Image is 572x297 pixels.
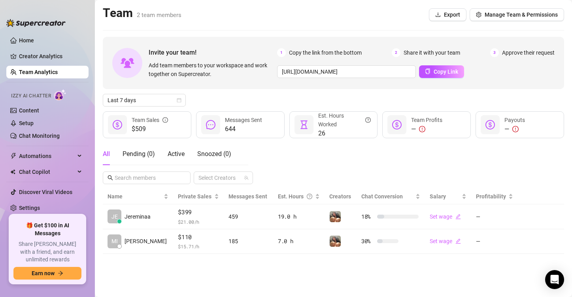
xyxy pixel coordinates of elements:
[325,189,357,204] th: Creators
[444,11,460,18] span: Export
[318,111,371,129] div: Est. Hours Worked
[504,117,525,123] span: Payouts
[244,175,249,180] span: team
[404,48,460,57] span: Share it with your team
[178,208,219,217] span: $399
[11,92,51,100] span: Izzy AI Chatter
[162,116,168,124] span: info-circle
[19,37,34,44] a: Home
[307,192,312,201] span: question-circle
[278,212,320,221] div: 19.0 h
[419,126,425,132] span: exclamation-circle
[419,65,464,78] button: Copy Link
[132,124,168,134] span: $509
[178,242,219,250] span: $ 15.71 /h
[278,237,320,246] div: 7.0 h
[19,69,58,75] a: Team Analytics
[225,117,262,123] span: Messages Sent
[137,11,181,19] span: 2 team members
[485,120,495,129] span: dollar-circle
[206,120,215,129] span: message
[299,120,309,129] span: hourglass
[103,189,173,204] th: Name
[149,48,277,57] span: Invite your team!
[108,94,181,106] span: Last 7 days
[125,212,151,221] span: Jereminaa
[168,150,185,158] span: Active
[13,222,81,237] span: 🎁 Get $100 in AI Messages
[490,48,499,57] span: 3
[289,48,362,57] span: Copy the link from the bottom
[178,193,211,200] span: Private Sales
[318,129,371,138] span: 26
[434,69,458,75] span: Copy Link
[19,189,72,195] a: Discover Viral Videos
[58,270,63,276] span: arrow-right
[19,150,75,162] span: Automations
[411,124,442,134] div: —
[455,238,461,244] span: edit
[411,117,442,123] span: Team Profits
[228,212,268,221] div: 459
[392,120,402,129] span: dollar-circle
[108,192,162,201] span: Name
[178,232,219,242] span: $110
[429,8,466,21] button: Export
[19,50,82,63] a: Creator Analytics
[123,149,155,159] div: Pending ( 0 )
[115,173,179,182] input: Search members
[19,205,40,211] a: Settings
[111,237,118,246] span: MI
[330,211,341,222] img: Mina
[485,11,558,18] span: Manage Team & Permissions
[476,12,481,17] span: setting
[361,193,403,200] span: Chat Conversion
[149,61,274,78] span: Add team members to your workspace and work together on Supercreator.
[125,237,167,246] span: [PERSON_NAME]
[10,153,17,159] span: thunderbolt
[425,69,430,74] span: copy
[471,204,518,229] td: —
[277,48,286,57] span: 1
[111,212,118,221] span: JE
[19,107,39,114] a: Content
[13,267,81,280] button: Earn nowarrow-right
[430,238,461,244] a: Set wageedit
[512,126,519,132] span: exclamation-circle
[10,169,15,175] img: Chat Copilot
[476,193,506,200] span: Profitability
[108,175,113,181] span: search
[103,6,181,21] h2: Team
[504,124,525,134] div: —
[197,150,231,158] span: Snoozed ( 0 )
[430,193,446,200] span: Salary
[471,229,518,254] td: —
[278,192,313,201] div: Est. Hours
[113,120,122,129] span: dollar-circle
[361,212,374,221] span: 18 %
[228,193,267,200] span: Messages Sent
[435,12,441,17] span: download
[103,149,110,159] div: All
[19,166,75,178] span: Chat Copilot
[470,8,564,21] button: Manage Team & Permissions
[430,213,461,220] a: Set wageedit
[19,133,60,139] a: Chat Monitoring
[392,48,400,57] span: 2
[13,240,81,264] span: Share [PERSON_NAME] with a friend, and earn unlimited rewards
[32,270,55,276] span: Earn now
[19,120,34,126] a: Setup
[365,111,371,129] span: question-circle
[502,48,555,57] span: Approve their request
[225,124,262,134] span: 644
[54,89,66,101] img: AI Chatter
[228,237,268,246] div: 185
[6,19,66,27] img: logo-BBDzfeDw.svg
[132,116,168,124] div: Team Sales
[455,214,461,219] span: edit
[545,270,564,289] div: Open Intercom Messenger
[177,98,181,103] span: calendar
[178,218,219,226] span: $ 21.00 /h
[361,237,374,246] span: 30 %
[330,236,341,247] img: Mina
